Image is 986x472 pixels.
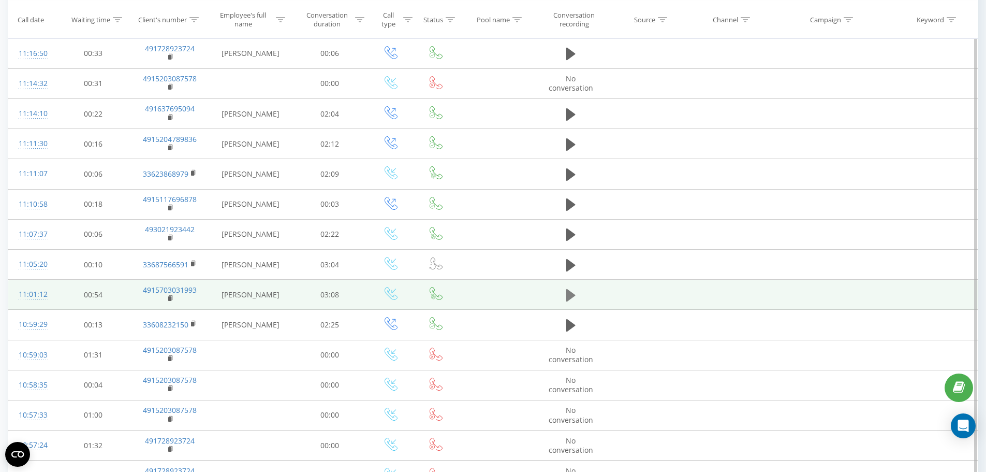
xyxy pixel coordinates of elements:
td: 02:04 [292,99,367,129]
td: [PERSON_NAME] [209,99,292,129]
td: 01:31 [56,340,131,370]
td: [PERSON_NAME] [209,159,292,189]
div: Conversation duration [302,11,353,28]
td: 00:16 [56,129,131,159]
a: 491728923724 [145,44,195,53]
td: [PERSON_NAME] [209,38,292,68]
div: 11:10:58 [19,194,46,214]
div: Client's number [138,15,187,24]
a: 33687566591 [143,260,188,269]
span: No conversation [549,405,593,424]
td: 02:22 [292,219,367,249]
td: 02:25 [292,310,367,340]
div: 11:05:20 [19,254,46,275]
a: 4915203087578 [143,345,197,355]
div: 10:57:24 [19,435,46,455]
div: Call type [376,11,401,28]
div: 10:57:33 [19,405,46,425]
a: 4915203087578 [143,375,197,385]
div: Campaign [810,15,841,24]
div: 11:14:10 [19,104,46,124]
td: 00:33 [56,38,131,68]
td: 00:00 [292,431,367,461]
td: 02:12 [292,129,367,159]
td: 00:03 [292,189,367,219]
td: 00:13 [56,310,131,340]
a: 4915203087578 [143,405,197,415]
td: 00:22 [56,99,131,129]
td: 00:06 [56,219,131,249]
td: 00:06 [292,38,367,68]
div: Pool name [477,15,510,24]
div: Conversation recording [544,11,604,28]
td: 00:31 [56,68,131,98]
td: 00:18 [56,189,131,219]
td: 00:00 [292,400,367,430]
div: 10:59:29 [19,314,46,335]
td: [PERSON_NAME] [209,129,292,159]
td: [PERSON_NAME] [209,250,292,280]
div: 10:59:03 [19,345,46,365]
div: Waiting time [71,15,110,24]
td: 03:04 [292,250,367,280]
div: 10:58:35 [19,375,46,395]
span: No conversation [549,345,593,364]
td: [PERSON_NAME] [209,310,292,340]
td: 01:00 [56,400,131,430]
span: No conversation [549,375,593,394]
a: 4915703031993 [143,285,197,295]
div: Open Intercom Messenger [951,413,976,438]
a: 4915117696878 [143,194,197,204]
a: 33623868979 [143,169,188,179]
div: 11:07:37 [19,224,46,245]
a: 33608232150 [143,320,188,330]
td: 02:09 [292,159,367,189]
span: No conversation [549,436,593,455]
div: Channel [713,15,738,24]
a: 4915203087578 [143,74,197,83]
td: 01:32 [56,431,131,461]
a: 493021923442 [145,224,195,234]
td: 00:04 [56,370,131,400]
div: Call date [18,15,44,24]
a: 491637695094 [145,104,195,113]
div: Employee's full name [213,11,273,28]
div: Source [634,15,655,24]
td: 00:00 [292,370,367,400]
td: 00:00 [292,68,367,98]
td: 00:10 [56,250,131,280]
div: 11:11:07 [19,164,46,184]
td: 00:54 [56,280,131,310]
td: [PERSON_NAME] [209,280,292,310]
div: Status [423,15,443,24]
td: 00:06 [56,159,131,189]
td: [PERSON_NAME] [209,189,292,219]
div: 11:11:30 [19,134,46,154]
td: 00:00 [292,340,367,370]
div: 11:16:50 [19,44,46,64]
div: Keyword [917,15,944,24]
a: 491728923724 [145,436,195,446]
span: No conversation [549,74,593,93]
div: 11:14:32 [19,74,46,94]
td: 03:08 [292,280,367,310]
div: 11:01:12 [19,284,46,305]
td: [PERSON_NAME] [209,219,292,249]
a: 4915204789836 [143,134,197,144]
button: CMP-Widget öffnen [5,442,30,467]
